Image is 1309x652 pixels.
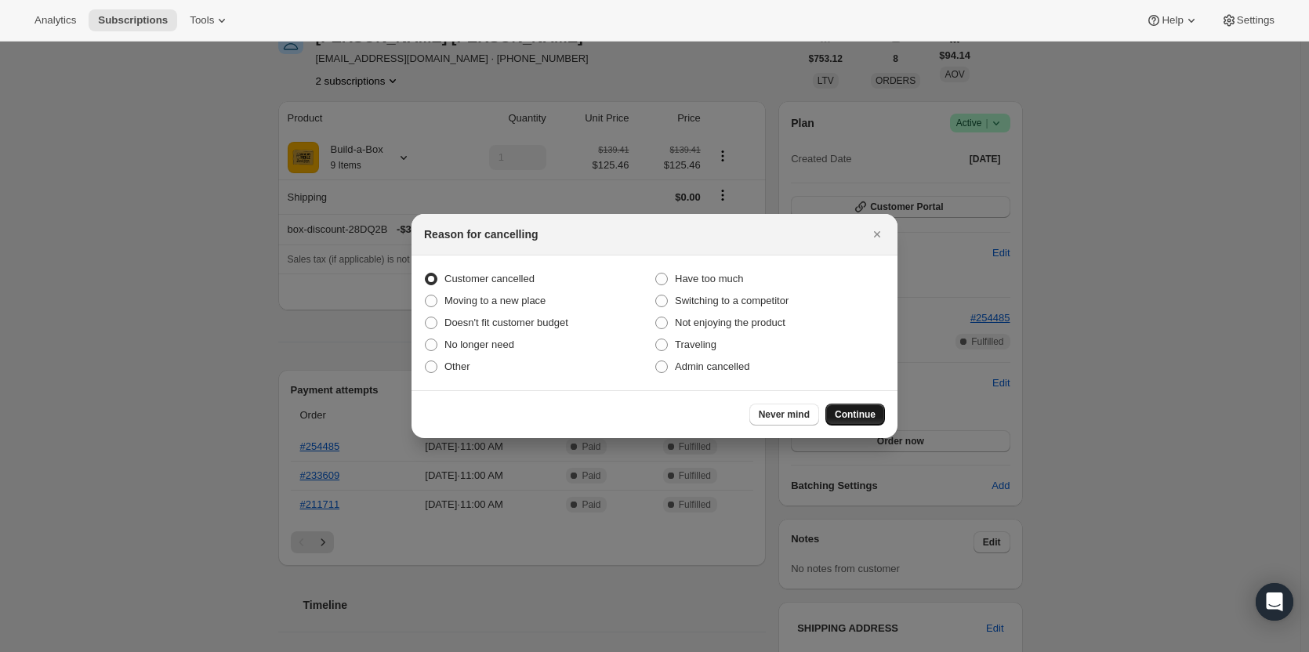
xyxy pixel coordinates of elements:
span: Help [1162,14,1183,27]
span: Moving to a new place [444,295,546,306]
span: Other [444,360,470,372]
h2: Reason for cancelling [424,226,538,242]
span: Admin cancelled [675,360,749,372]
span: Doesn't fit customer budget [444,317,568,328]
span: Traveling [675,339,716,350]
span: Never mind [759,408,810,421]
button: Analytics [25,9,85,31]
button: Subscriptions [89,9,177,31]
span: No longer need [444,339,514,350]
span: Not enjoying the product [675,317,785,328]
button: Help [1137,9,1208,31]
span: Analytics [34,14,76,27]
button: Settings [1212,9,1284,31]
button: Never mind [749,404,819,426]
button: Continue [825,404,885,426]
span: Settings [1237,14,1275,27]
span: Continue [835,408,876,421]
span: Tools [190,14,214,27]
span: Switching to a competitor [675,295,789,306]
span: Customer cancelled [444,273,535,284]
span: Subscriptions [98,14,168,27]
button: Close [866,223,888,245]
div: Open Intercom Messenger [1256,583,1293,621]
button: Tools [180,9,239,31]
span: Have too much [675,273,743,284]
